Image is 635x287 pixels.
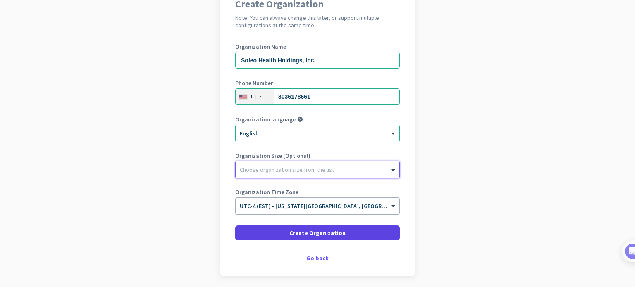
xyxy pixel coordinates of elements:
[235,44,400,50] label: Organization Name
[289,229,346,237] span: Create Organization
[250,93,257,101] div: +1
[297,116,303,122] i: help
[235,80,400,86] label: Phone Number
[235,189,400,195] label: Organization Time Zone
[235,255,400,261] div: Go back
[235,14,400,29] h2: Note: You can always change this later, or support multiple configurations at the same time
[235,52,400,69] input: What is the name of your organization?
[235,88,400,105] input: 201-555-0123
[235,116,296,122] label: Organization language
[235,153,400,159] label: Organization Size (Optional)
[235,225,400,240] button: Create Organization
